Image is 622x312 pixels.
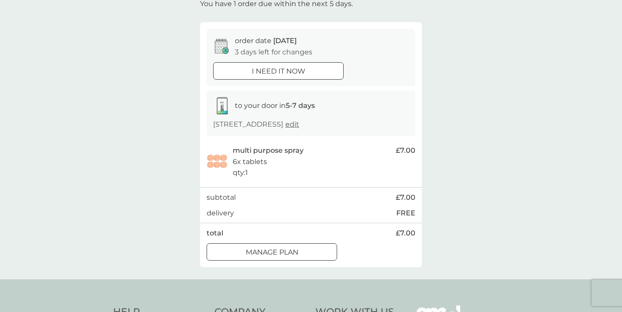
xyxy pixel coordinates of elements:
[396,192,415,203] span: £7.00
[207,192,236,203] p: subtotal
[285,120,299,128] a: edit
[233,167,248,178] p: qty : 1
[286,101,315,110] strong: 5-7 days
[246,247,298,258] p: Manage plan
[273,37,297,45] span: [DATE]
[235,47,312,58] p: 3 days left for changes
[396,145,415,156] span: £7.00
[235,101,315,110] span: to your door in
[213,62,344,80] button: i need it now
[207,243,337,261] button: Manage plan
[233,156,267,168] p: 6x tablets
[233,145,304,156] p: multi purpose spray
[396,208,415,219] p: FREE
[252,66,305,77] p: i need it now
[207,228,223,239] p: total
[396,228,415,239] span: £7.00
[207,208,234,219] p: delivery
[213,119,299,130] p: [STREET_ADDRESS]
[235,35,297,47] p: order date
